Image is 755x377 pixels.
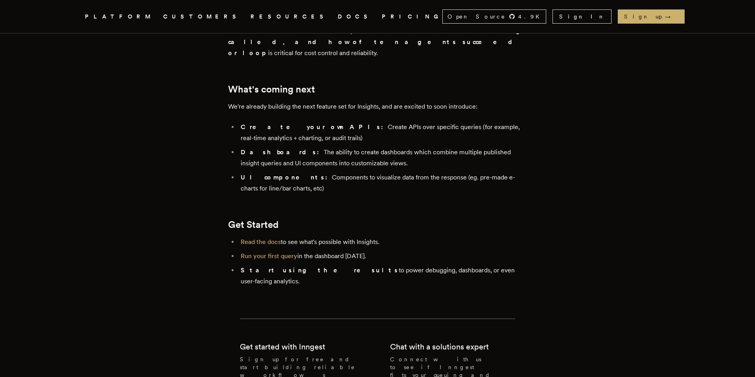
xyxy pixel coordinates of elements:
[238,265,527,287] li: to power debugging, dashboards, or even user-facing analytics.
[228,84,527,95] h2: What's coming next
[338,12,372,22] a: DOCS
[390,341,489,352] h2: Chat with a solutions expert
[228,219,527,230] h2: Get Started
[552,9,611,24] a: Sign In
[85,12,154,22] button: PLATFORM
[238,237,527,248] li: to see what's possible with Insights.
[382,12,442,22] a: PRICING
[241,123,388,131] strong: Create your own APIs:
[240,341,325,352] h2: Get started with Inngest
[250,12,328,22] button: RESOURCES
[665,13,678,20] span: →
[228,15,527,59] p: This is especially powerful for AI-enabled products, where knowing is critical for cost control a...
[238,122,527,144] li: Create APIs over specific queries (for example, real-time analytics + charting, or audit trails)
[241,252,297,260] a: Run your first query
[241,148,324,156] strong: Dashboards:
[238,172,527,194] li: Components to visualize data from the response (eg. pre-made e-charts for line/bar charts, etc)
[518,13,544,20] span: 4.9 K
[241,174,332,181] strong: UI components:
[241,266,399,274] strong: Start using the results
[228,101,527,112] p: We're already building the next feature set for Insights, and are excited to soon introduce:
[238,147,527,169] li: The ability to create dashboards which combine multiple published insight queries and UI componen...
[241,238,281,246] a: Read the docs
[447,13,506,20] span: Open Source
[163,12,241,22] a: CUSTOMERS
[238,251,527,262] li: in the dashboard [DATE].
[618,9,685,24] a: Sign up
